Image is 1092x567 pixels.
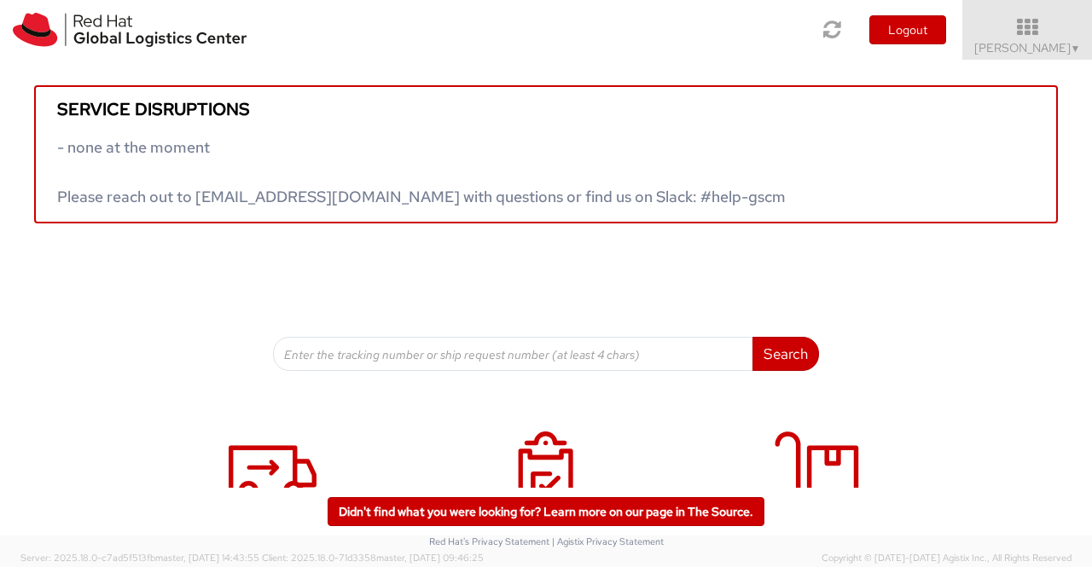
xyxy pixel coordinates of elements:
button: Logout [869,15,946,44]
a: Service disruptions - none at the moment Please reach out to [EMAIL_ADDRESS][DOMAIN_NAME] with qu... [34,85,1058,223]
span: - none at the moment Please reach out to [EMAIL_ADDRESS][DOMAIN_NAME] with questions or find us o... [57,137,786,206]
span: master, [DATE] 09:46:25 [376,552,484,564]
a: | Agistix Privacy Statement [552,535,664,547]
input: Enter the tracking number or ship request number (at least 4 chars) [273,337,753,371]
a: Didn't find what you were looking for? Learn more on our page in The Source. [328,497,764,526]
span: Client: 2025.18.0-71d3358 [262,552,484,564]
span: master, [DATE] 14:43:55 [155,552,259,564]
a: Red Hat's Privacy Statement [429,535,549,547]
span: [PERSON_NAME] [974,40,1081,55]
img: rh-logistics-00dfa346123c4ec078e1.svg [13,13,247,47]
span: ▼ [1071,42,1081,55]
span: Copyright © [DATE]-[DATE] Agistix Inc., All Rights Reserved [822,552,1072,565]
h5: Service disruptions [57,100,1035,119]
span: Server: 2025.18.0-c7ad5f513fb [20,552,259,564]
button: Search [752,337,819,371]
